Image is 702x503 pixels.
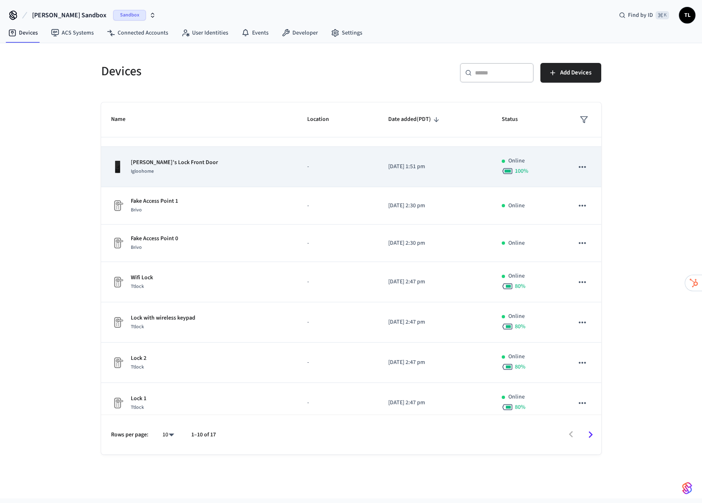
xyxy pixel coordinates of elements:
p: Fake Access Point 0 [131,234,178,243]
img: igloohome_deadbolt_2s [111,160,124,174]
p: [DATE] 2:47 pm [388,399,482,407]
p: - [307,358,368,367]
div: Find by ID⌘ K [612,8,676,23]
p: - [307,162,368,171]
h5: Devices [101,63,346,80]
span: Status [502,113,528,126]
span: 80 % [515,363,526,371]
img: Placeholder Lock Image [111,356,124,369]
p: Rows per page: [111,431,148,439]
span: ⌘ K [656,11,669,19]
span: TL [680,8,695,23]
a: ACS Systems [44,25,100,40]
p: Online [508,272,525,280]
span: Ttlock [131,323,144,330]
p: - [307,202,368,210]
span: 80 % [515,282,526,290]
img: Placeholder Lock Image [111,316,124,329]
a: Developer [275,25,324,40]
p: - [307,278,368,286]
p: Online [508,352,525,361]
span: Ttlock [131,283,144,290]
p: [DATE] 2:30 pm [388,202,482,210]
p: [DATE] 1:51 pm [388,162,482,171]
span: Date added(PDT) [388,113,442,126]
img: Placeholder Lock Image [111,199,124,212]
p: - [307,399,368,407]
span: Ttlock [131,404,144,411]
p: Online [508,157,525,165]
span: 100 % [515,167,528,175]
span: Brivo [131,206,142,213]
span: 80 % [515,322,526,331]
p: [DATE] 2:30 pm [388,239,482,248]
span: Find by ID [628,11,653,19]
button: Go to next page [581,425,600,444]
img: Placeholder Lock Image [111,396,124,410]
span: Add Devices [560,67,591,78]
button: TL [679,7,695,23]
button: Add Devices [540,63,601,83]
a: Connected Accounts [100,25,175,40]
span: Sandbox [113,10,146,21]
p: Lock 1 [131,394,146,403]
p: Fake Access Point 1 [131,197,178,206]
span: Ttlock [131,364,144,371]
span: Name [111,113,136,126]
p: [DATE] 2:47 pm [388,278,482,286]
img: Placeholder Lock Image [111,236,124,250]
p: [DATE] 2:47 pm [388,318,482,327]
p: - [307,239,368,248]
span: [PERSON_NAME] Sandbox [32,10,107,20]
a: User Identities [175,25,235,40]
a: Devices [2,25,44,40]
p: Online [508,312,525,321]
a: Settings [324,25,369,40]
span: Location [307,113,340,126]
img: Placeholder Lock Image [111,276,124,289]
img: SeamLogoGradient.69752ec5.svg [682,482,692,495]
p: - [307,318,368,327]
a: Events [235,25,275,40]
p: [DATE] 2:47 pm [388,358,482,367]
div: 10 [158,429,178,441]
p: Online [508,393,525,401]
span: 80 % [515,403,526,411]
p: [PERSON_NAME]'s Lock Front Door [131,158,218,167]
p: Lock 2 [131,354,146,363]
span: Igloohome [131,168,154,175]
p: Lock with wireless keypad [131,314,195,322]
span: Brivo [131,244,142,251]
p: Online [508,202,525,210]
p: 1–10 of 17 [191,431,216,439]
p: Wifi Lock [131,274,153,282]
p: Online [508,239,525,248]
